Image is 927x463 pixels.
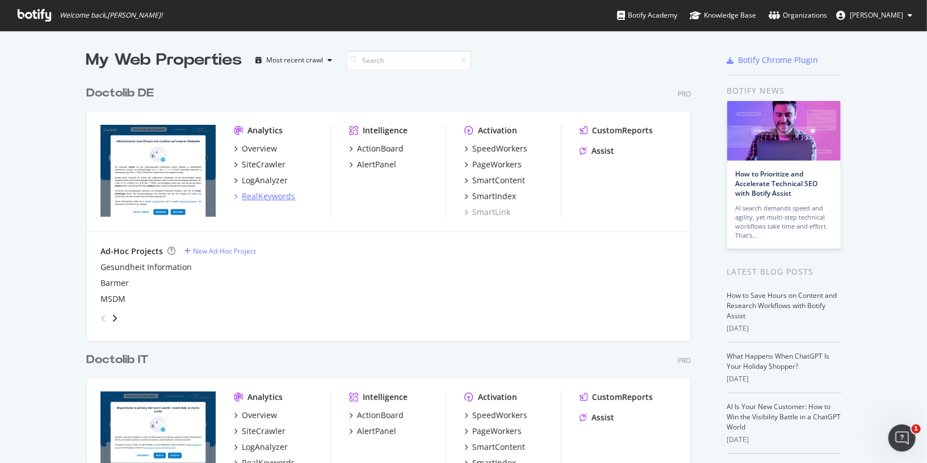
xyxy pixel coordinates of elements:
a: SpeedWorkers [464,143,527,154]
div: AlertPanel [357,426,396,437]
div: CustomReports [592,125,653,136]
div: Botify news [727,85,841,97]
a: Barmer [100,277,129,289]
a: RealKeywords [234,191,295,202]
div: Activation [478,125,517,136]
div: AI search demands speed and agility, yet multi-step technical workflows take time and effort. Tha... [736,204,832,240]
div: SpeedWorkers [472,410,527,421]
a: SmartContent [464,441,525,453]
div: Most recent crawl [267,57,324,64]
a: AlertPanel [349,159,396,170]
a: ActionBoard [349,143,404,154]
a: Assist [580,145,614,157]
a: Doctolib DE [86,85,158,102]
div: Ad-Hoc Projects [100,246,163,257]
div: New Ad-Hoc Project [193,246,256,256]
div: Organizations [769,10,827,21]
a: CustomReports [580,392,653,403]
div: Intelligence [363,125,408,136]
a: AlertPanel [349,426,396,437]
span: Welcome back, [PERSON_NAME] ! [60,11,162,20]
div: [DATE] [727,435,841,445]
div: My Web Properties [86,49,242,71]
div: Pro [678,356,691,365]
div: [DATE] [727,323,841,334]
div: PageWorkers [472,426,522,437]
div: Analytics [248,125,283,136]
img: How to Prioritize and Accelerate Technical SEO with Botify Assist [727,101,841,161]
div: angle-left [96,309,111,327]
a: Overview [234,410,277,421]
a: SpeedWorkers [464,410,527,421]
div: ActionBoard [357,410,404,421]
button: [PERSON_NAME] [827,6,921,24]
div: Botify Academy [617,10,677,21]
div: angle-right [111,313,119,324]
div: RealKeywords [242,191,295,202]
div: CustomReports [592,392,653,403]
a: Doctolib IT [86,352,153,368]
a: LogAnalyzer [234,441,288,453]
div: Intelligence [363,392,408,403]
div: Latest Blog Posts [727,266,841,278]
a: SiteCrawler [234,426,286,437]
div: AlertPanel [357,159,396,170]
div: Activation [478,392,517,403]
div: Doctolib DE [86,85,154,102]
a: What Happens When ChatGPT Is Your Holiday Shopper? [727,351,830,371]
input: Search [346,50,471,70]
div: LogAnalyzer [242,175,288,186]
div: [DATE] [727,374,841,384]
a: LogAnalyzer [234,175,288,186]
div: Knowledge Base [690,10,756,21]
a: Assist [580,412,614,423]
a: PageWorkers [464,159,522,170]
a: AI Is Your New Customer: How to Win the Visibility Battle in a ChatGPT World [727,402,841,432]
a: Overview [234,143,277,154]
div: Pro [678,89,691,99]
a: SiteCrawler [234,159,286,170]
div: Analytics [248,392,283,403]
div: PageWorkers [472,159,522,170]
a: PageWorkers [464,426,522,437]
div: SmartContent [472,441,525,453]
a: Botify Chrome Plugin [727,54,819,66]
div: Overview [242,143,277,154]
a: ActionBoard [349,410,404,421]
div: Assist [592,412,614,423]
div: SpeedWorkers [472,143,527,154]
div: Doctolib IT [86,352,148,368]
a: CustomReports [580,125,653,136]
button: Most recent crawl [251,51,337,69]
span: Anaïs Leteinturier [850,10,903,20]
div: SmartIndex [472,191,516,202]
div: Botify Chrome Plugin [739,54,819,66]
div: SiteCrawler [242,426,286,437]
a: SmartLink [464,207,510,218]
a: New Ad-Hoc Project [184,246,256,256]
span: 1 [912,424,921,433]
div: ActionBoard [357,143,404,154]
img: doctolib.de [100,125,216,217]
div: SiteCrawler [242,159,286,170]
a: Gesundheit Information [100,262,192,273]
a: MSDM [100,293,125,305]
a: SmartContent [464,175,525,186]
div: SmartContent [472,175,525,186]
a: How to Save Hours on Content and Research Workflows with Botify Assist [727,291,837,321]
div: Assist [592,145,614,157]
iframe: Intercom live chat [888,424,916,452]
div: Overview [242,410,277,421]
a: How to Prioritize and Accelerate Technical SEO with Botify Assist [736,169,818,198]
a: SmartIndex [464,191,516,202]
div: LogAnalyzer [242,441,288,453]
